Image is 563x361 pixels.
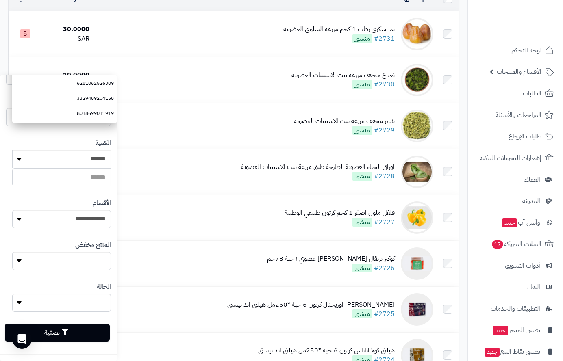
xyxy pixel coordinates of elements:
[492,324,540,336] span: تطبيق المتجر
[97,282,111,292] label: الحالة
[241,162,395,172] div: اوراق الحناء العضوية الطازجة طبق مزرعة بيت الاستنبات العضوية
[285,208,395,218] div: فلفل ملون اصفر 1 كجم كرتون طبيعي الوطنية
[352,309,372,318] span: منشور
[523,88,541,99] span: الطلبات
[45,34,89,43] div: SAR
[473,191,558,211] a: المدونة
[496,109,541,121] span: المراجعات والأسئلة
[258,346,395,355] div: هيلثي كولا اناناس كرتون 6 حبة *250مل هيلثي اند تيستي
[473,320,558,340] a: تطبيق المتجرجديد
[45,71,89,80] div: 10.0000
[374,309,395,319] a: #2725
[374,217,395,227] a: #2727
[352,126,372,135] span: منشور
[522,195,540,207] span: المدونة
[511,45,541,56] span: لوحة التحكم
[493,326,508,335] span: جديد
[491,303,540,314] span: التطبيقات والخدمات
[525,281,540,293] span: التقارير
[485,348,500,357] span: جديد
[473,256,558,275] a: أدوات التسويق
[401,64,433,96] img: نعناع مجفف مزرعة بيت الاستنبات العضوية
[401,293,433,326] img: هيلثي كولا اوريجنال كرتون 6 حبة *250مل هيلثي اند تيستي
[502,218,517,227] span: جديد
[374,171,395,181] a: #2728
[473,277,558,297] a: التقارير
[473,41,558,60] a: لوحة التحكم
[492,240,503,249] span: 17
[473,213,558,232] a: وآتس آبجديد
[294,117,395,126] div: شمر مجفف مزرعة بيت الاستنبات العضوية
[12,91,117,106] a: 3329489204158
[401,156,433,188] img: اوراق الحناء العضوية الطازجة طبق مزرعة بيت الاستنبات العضوية
[96,138,111,148] label: الكمية
[20,29,30,38] span: 5
[283,25,395,34] div: تمر سكري رطب 1 كجم مزرعة السلوى العضوية
[75,240,111,250] label: المنتج مخفض
[374,263,395,273] a: #2726
[352,218,372,227] span: منشور
[45,25,89,34] div: 30.0000
[473,234,558,254] a: السلات المتروكة17
[473,84,558,103] a: الطلبات
[267,254,395,264] div: كوكيز برتقال [PERSON_NAME] عضوي ٦حبة 78جم
[352,80,372,89] span: منشور
[401,110,433,142] img: شمر مجفف مزرعة بيت الاستنبات العضوية
[12,329,32,349] div: Open Intercom Messenger
[480,152,541,164] span: إشعارات التحويلات البنكية
[374,34,395,43] a: #2731
[401,247,433,280] img: كوكيز برتقال كيتو عضوي ٦حبة 78جم
[352,34,372,43] span: منشور
[491,238,541,250] span: السلات المتروكة
[524,174,540,185] span: العملاء
[473,170,558,189] a: العملاء
[508,23,555,40] img: logo-2.png
[497,66,541,78] span: الأقسام والمنتجات
[473,148,558,168] a: إشعارات التحويلات البنكية
[227,300,395,309] div: [PERSON_NAME] اوريجنال كرتون 6 حبة *250مل هيلثي اند تيستي
[374,125,395,135] a: #2729
[291,71,395,80] div: نعناع مجفف مزرعة بيت الاستنبات العضوية
[501,217,540,228] span: وآتس آب
[352,172,372,181] span: منشور
[401,201,433,234] img: فلفل ملون اصفر 1 كجم كرتون طبيعي الوطنية
[473,105,558,125] a: المراجعات والأسئلة
[12,106,117,121] a: 8018699011919
[5,324,110,342] button: تصفية
[505,260,540,271] span: أدوات التسويق
[484,346,540,357] span: تطبيق نقاط البيع
[374,80,395,89] a: #2730
[93,199,111,208] label: الأقسام
[473,127,558,146] a: طلبات الإرجاع
[509,131,541,142] span: طلبات الإرجاع
[12,76,117,91] a: 6281062526309
[401,18,433,50] img: تمر سكري رطب 1 كجم مزرعة السلوى العضوية
[352,264,372,272] span: منشور
[473,299,558,318] a: التطبيقات والخدمات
